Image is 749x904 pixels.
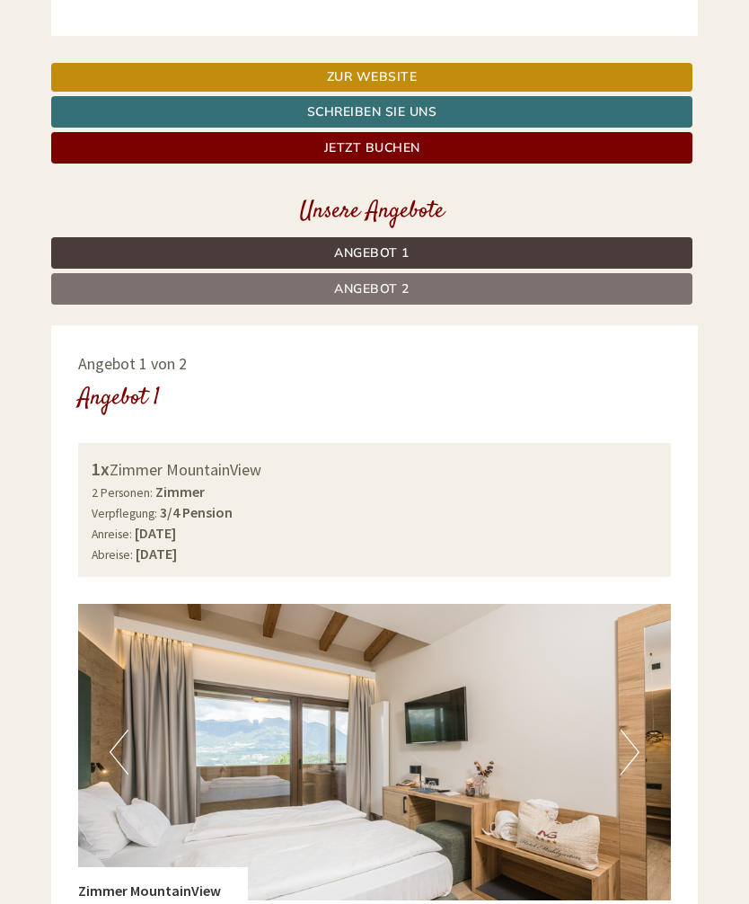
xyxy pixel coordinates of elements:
[92,547,133,563] small: Abreise:
[110,730,128,775] button: Previous
[51,132,692,164] a: Jetzt buchen
[51,96,692,128] a: Schreiben Sie uns
[334,244,410,261] span: Angebot 1
[27,52,277,66] div: [GEOGRAPHIC_DATA]
[13,49,286,103] div: Guten Tag, wie können wir Ihnen helfen?
[621,730,639,775] button: Next
[27,87,277,100] small: 08:04
[135,524,176,542] b: [DATE]
[92,506,157,521] small: Verpflegung:
[92,527,132,542] small: Anreise:
[51,63,692,92] a: Zur Website
[92,485,153,501] small: 2 Personen:
[334,280,410,297] span: Angebot 2
[160,503,233,521] b: 3/4 Pension
[92,456,657,483] div: Zimmer MountainView
[51,195,692,228] div: Unsere Angebote
[78,867,248,901] div: Zimmer MountainView
[485,474,593,505] button: Senden
[92,457,110,480] b: 1x
[78,382,160,415] div: Angebot 1
[78,353,187,374] span: Angebot 1 von 2
[264,13,329,44] div: [DATE]
[78,604,671,900] img: image
[155,483,205,501] b: Zimmer
[136,545,177,563] b: [DATE]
